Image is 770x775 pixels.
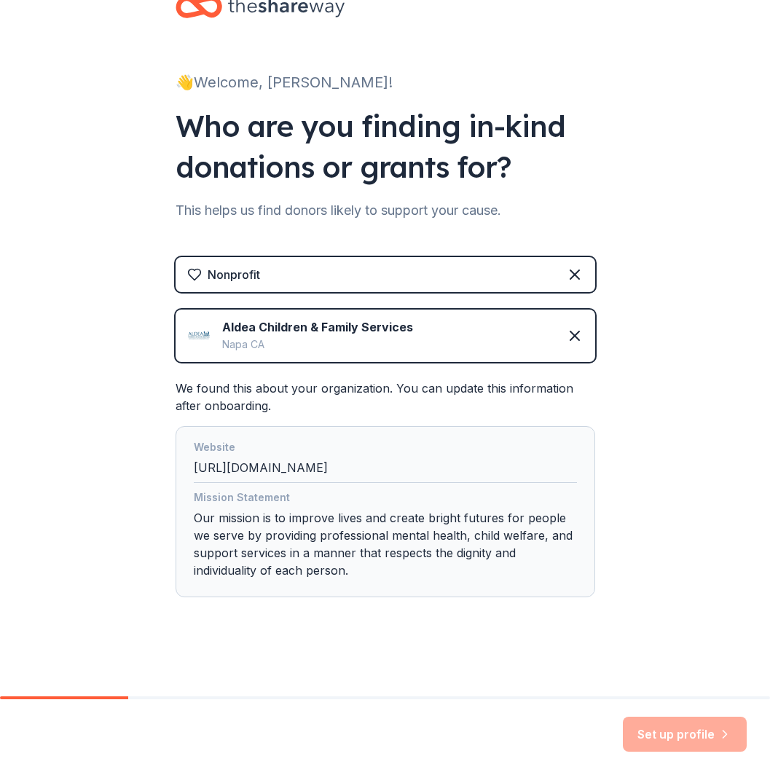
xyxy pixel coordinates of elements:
[194,438,577,483] div: [URL][DOMAIN_NAME]
[194,489,577,585] div: Our mission is to improve lives and create bright futures for people we serve by providing profes...
[222,318,413,336] div: Aldea Children & Family Services
[194,438,577,459] div: Website
[176,106,595,187] div: Who are you finding in-kind donations or grants for?
[194,489,577,509] div: Mission Statement
[222,336,413,353] div: Napa CA
[176,379,595,597] div: We found this about your organization. You can update this information after onboarding.
[208,266,260,283] div: Nonprofit
[176,71,595,94] div: 👋 Welcome, [PERSON_NAME]!
[187,324,211,347] img: Icon for Aldea Children & Family Services
[176,199,595,222] div: This helps us find donors likely to support your cause.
